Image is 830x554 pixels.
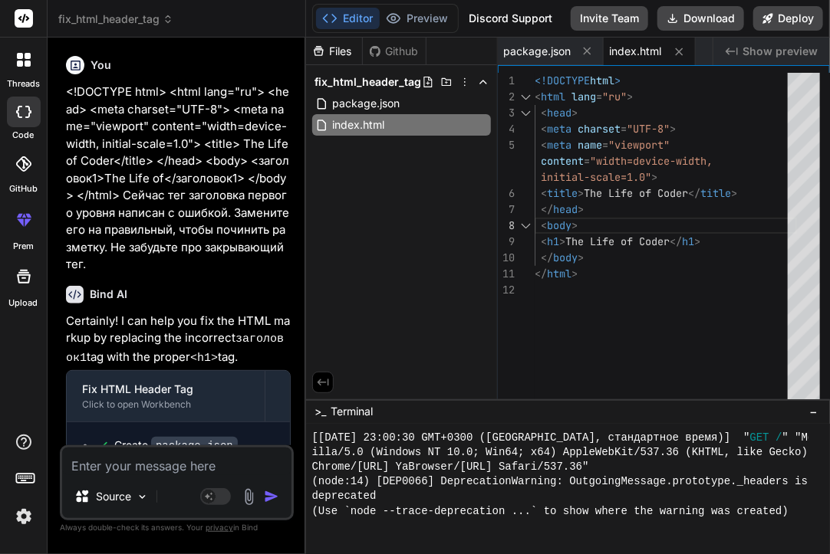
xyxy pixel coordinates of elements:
span: head [547,106,571,120]
div: 3 [498,105,515,121]
span: title [700,186,731,200]
span: < [541,122,547,136]
span: < [541,186,547,200]
span: The Life of Coder [584,186,688,200]
span: > [578,251,584,264]
div: 10 [498,250,515,266]
span: < [541,106,547,120]
span: = [596,90,602,103]
span: initial-scale=1.0" [541,170,651,184]
span: </ [535,267,547,280]
span: package.json [331,94,402,113]
span: </ [541,251,553,264]
span: − [809,404,818,419]
span: " "Moz [782,431,821,445]
img: Pick Models [136,490,149,503]
span: "ru" [602,90,627,103]
code: заголовок1 [66,333,284,365]
span: html [590,74,614,87]
button: Invite Team [571,6,648,31]
span: meta [547,122,571,136]
span: Show preview [743,44,818,59]
span: package.json [504,44,571,59]
h6: You [91,57,111,73]
img: attachment [240,488,258,506]
label: Upload [9,297,38,310]
span: > [578,186,584,200]
span: deprecated [312,489,377,503]
span: name [578,138,602,152]
div: Github [363,44,426,59]
span: The Life of Coder [565,234,670,248]
label: prem [13,240,34,253]
span: > [670,122,676,136]
span: (node:14) [DEP0066] DeprecationWarning: OutgoingMessage.prototype._headers is [312,474,809,489]
div: Create [114,438,238,454]
label: threads [7,77,40,90]
span: > [559,234,565,248]
span: = [621,122,627,136]
button: Download [657,6,744,31]
p: <!DOCTYPE html> <html lang="ru"> <head> <meta charset="UTF-8"> <meta name="viewport" content="wid... [66,84,291,274]
span: </ [541,202,553,216]
span: = [584,154,590,168]
span: Terminal [331,404,374,419]
span: "UTF-8" [627,122,670,136]
div: 7 [498,202,515,218]
span: body [547,218,571,232]
span: < [541,138,547,152]
div: Discord Support [459,6,562,31]
span: (Use `node --trace-deprecation ...` to show where the warning was created) [312,504,789,519]
button: Deploy [753,6,823,31]
span: [[DATE] 23:00:30 GMT+0300 ([GEOGRAPHIC_DATA], стандартное время)] " [312,431,750,445]
div: 1 [498,73,515,89]
span: <!DOCTYPE [535,74,590,87]
span: privacy [206,523,233,532]
span: > [731,186,737,200]
div: Files [306,44,362,59]
span: content [541,154,584,168]
span: > [571,106,578,120]
div: 6 [498,185,515,202]
span: meta [547,138,571,152]
span: </ [688,186,700,200]
button: Editor [316,8,380,29]
div: 4 [498,121,515,137]
label: GitHub [9,182,38,195]
span: h1 [682,234,694,248]
span: fix_html_header_tag [58,11,173,27]
div: 9 [498,234,515,250]
span: "viewport" [608,138,670,152]
code: <h1> [190,352,218,365]
span: fix_html_header_tag [315,74,422,90]
div: Click to collapse the range. [516,218,536,234]
label: code [13,129,35,142]
span: < [535,90,541,103]
span: > [571,267,578,280]
div: Click to collapse the range. [516,105,536,121]
div: 11 [498,266,515,282]
img: icon [264,489,279,504]
span: < [541,218,547,232]
div: Fix HTML Header Tag [82,382,249,397]
div: 2 [498,89,515,105]
span: GET [750,431,769,445]
span: > [694,234,700,248]
code: package.json [151,437,238,455]
span: / [776,431,782,445]
p: Certainly! I can help you fix the HTML markup by replacing the incorrect tag with the proper tag. [66,313,291,368]
img: settings [11,503,37,529]
div: Click to open Workbench [82,398,249,411]
span: > [614,74,621,87]
span: </ [670,234,682,248]
span: html [547,267,571,280]
span: body [553,251,578,264]
span: > [651,170,657,184]
span: < [541,234,547,248]
span: > [578,202,584,216]
span: "width=device-width, [590,154,713,168]
span: index.html [610,44,662,59]
span: head [553,202,578,216]
span: > [627,90,633,103]
button: Fix HTML Header TagClick to open Workbench [67,371,265,421]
